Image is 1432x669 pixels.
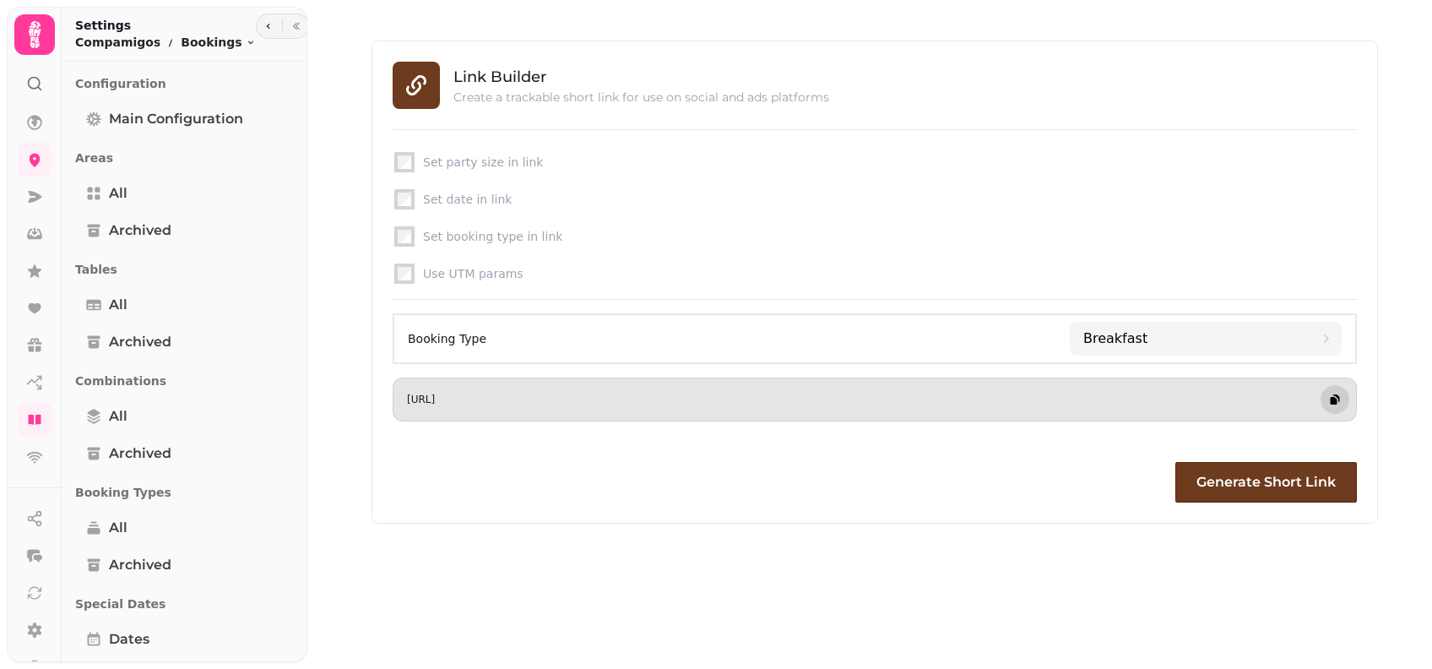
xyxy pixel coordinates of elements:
p: Booking Types [75,477,294,508]
h2: Settings [75,17,256,34]
button: Bookings [181,34,255,51]
a: All [75,511,294,545]
a: Archived [75,325,294,359]
span: All [109,518,127,538]
p: Booking Type [408,329,486,349]
label: Set booking type in link [423,228,1353,245]
p: Tables [75,254,294,285]
span: Generate Short Link [1196,476,1336,489]
p: Special Dates [75,589,294,619]
span: Archived [109,443,171,464]
a: Archived [75,548,294,582]
span: Dates [109,629,149,650]
label: Set party size in link [423,154,1353,171]
p: Configuration [75,68,294,99]
a: All [75,177,294,210]
a: Dates [75,623,294,656]
span: Archived [109,555,171,575]
span: Archived [109,332,171,352]
button: Generate Short Link [1175,462,1357,503]
a: All [75,288,294,322]
span: All [109,406,127,427]
a: Archived [75,437,294,470]
p: [URL] [407,393,435,406]
p: Link Builder [453,65,829,89]
label: Set date in link [423,191,1353,208]
p: Breakfast [1083,329,1147,349]
p: Areas [75,143,294,173]
nav: breadcrumb [75,34,256,51]
span: All [109,183,127,204]
a: Main Configuration [75,102,294,136]
span: Main Configuration [109,109,243,129]
p: Compamigos [75,34,160,51]
span: Archived [109,220,171,241]
span: All [109,295,127,315]
p: Create a trackable short link for use on social and ads platforms [453,89,829,106]
p: Combinations [75,366,294,396]
label: Use UTM params [423,265,1353,282]
a: All [75,400,294,433]
a: Archived [75,214,294,247]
